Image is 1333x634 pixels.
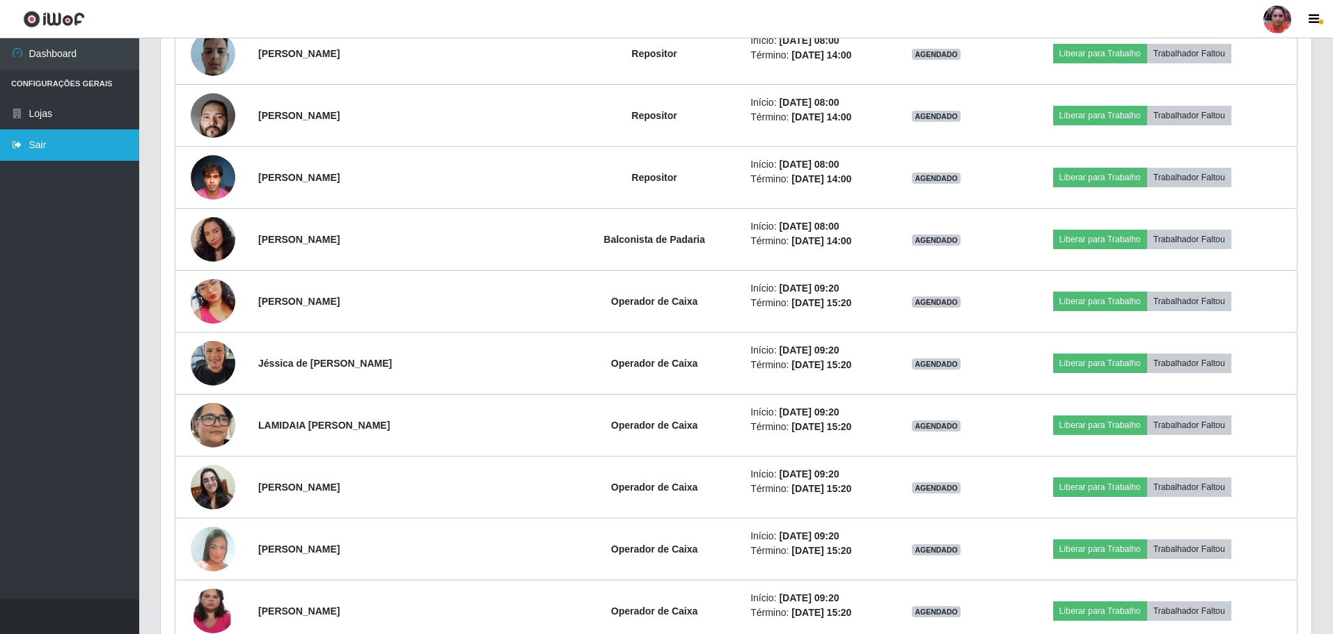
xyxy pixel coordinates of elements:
[791,297,851,308] time: [DATE] 15:20
[779,221,839,232] time: [DATE] 08:00
[779,344,839,356] time: [DATE] 09:20
[750,296,877,310] li: Término:
[1147,292,1231,311] button: Trabalhador Faltou
[1053,539,1147,559] button: Liberar para Trabalho
[191,396,235,454] img: 1756231010966.jpeg
[779,406,839,418] time: [DATE] 09:20
[631,48,677,59] strong: Repositor
[258,420,390,431] strong: LAMIDAIA [PERSON_NAME]
[1053,354,1147,373] button: Liberar para Trabalho
[791,49,851,61] time: [DATE] 14:00
[791,421,851,432] time: [DATE] 15:20
[1147,477,1231,497] button: Trabalhador Faltou
[791,607,851,618] time: [DATE] 15:20
[750,591,877,605] li: Início:
[750,33,877,48] li: Início:
[258,296,340,307] strong: [PERSON_NAME]
[750,95,877,110] li: Início:
[779,283,839,294] time: [DATE] 09:20
[1147,539,1231,559] button: Trabalhador Faltou
[750,358,877,372] li: Término:
[912,544,961,555] span: AGENDADO
[791,359,851,370] time: [DATE] 15:20
[750,157,877,172] li: Início:
[1147,168,1231,187] button: Trabalhador Faltou
[750,48,877,63] li: Término:
[912,606,961,617] span: AGENDADO
[611,358,698,369] strong: Operador de Caixa
[791,545,851,556] time: [DATE] 15:20
[23,10,85,28] img: CoreUI Logo
[791,483,851,494] time: [DATE] 15:20
[750,529,877,544] li: Início:
[258,358,392,369] strong: Jéssica de [PERSON_NAME]
[912,111,961,122] span: AGENDADO
[611,296,698,307] strong: Operador de Caixa
[791,235,851,246] time: [DATE] 14:00
[779,97,839,108] time: [DATE] 08:00
[750,343,877,358] li: Início:
[779,35,839,46] time: [DATE] 08:00
[750,281,877,296] li: Início:
[258,110,340,121] strong: [PERSON_NAME]
[258,234,340,245] strong: [PERSON_NAME]
[1053,601,1147,621] button: Liberar para Trabalho
[258,605,340,617] strong: [PERSON_NAME]
[191,262,235,341] img: 1743039429439.jpeg
[191,211,235,268] img: 1753371469357.jpeg
[750,467,877,482] li: Início:
[912,235,961,246] span: AGENDADO
[611,482,698,493] strong: Operador de Caixa
[611,420,698,431] strong: Operador de Caixa
[631,110,677,121] strong: Repositor
[779,468,839,480] time: [DATE] 09:20
[1053,292,1147,311] button: Liberar para Trabalho
[191,26,235,80] img: 1744377208057.jpeg
[750,605,877,620] li: Término:
[1147,44,1231,63] button: Trabalhador Faltou
[750,482,877,496] li: Término:
[912,173,961,184] span: AGENDADO
[611,544,698,555] strong: Operador de Caixa
[1147,230,1231,249] button: Trabalhador Faltou
[912,49,961,60] span: AGENDADO
[779,530,839,541] time: [DATE] 09:20
[750,219,877,234] li: Início:
[1053,415,1147,435] button: Liberar para Trabalho
[1053,230,1147,249] button: Liberar para Trabalho
[1053,106,1147,125] button: Liberar para Trabalho
[604,234,705,245] strong: Balconista de Padaria
[750,110,877,125] li: Término:
[1053,44,1147,63] button: Liberar para Trabalho
[750,544,877,558] li: Término:
[191,66,235,165] img: 1750593066076.jpeg
[1147,601,1231,621] button: Trabalhador Faltou
[191,516,235,581] img: 1737214491896.jpeg
[912,482,961,493] span: AGENDADO
[258,48,340,59] strong: [PERSON_NAME]
[258,544,340,555] strong: [PERSON_NAME]
[1147,354,1231,373] button: Trabalhador Faltou
[1053,477,1147,497] button: Liberar para Trabalho
[1147,106,1231,125] button: Trabalhador Faltou
[750,234,877,248] li: Término:
[779,159,839,170] time: [DATE] 08:00
[631,172,677,183] strong: Repositor
[912,358,961,370] span: AGENDADO
[1147,415,1231,435] button: Trabalhador Faltou
[611,605,698,617] strong: Operador de Caixa
[912,296,961,308] span: AGENDADO
[258,482,340,493] strong: [PERSON_NAME]
[750,405,877,420] li: Início:
[750,420,877,434] li: Término:
[750,172,877,187] li: Término:
[191,333,235,393] img: 1725909093018.jpeg
[912,420,961,431] span: AGENDADO
[191,465,235,509] img: 1754064940964.jpeg
[791,111,851,122] time: [DATE] 14:00
[779,592,839,603] time: [DATE] 09:20
[191,148,235,207] img: 1752757807847.jpeg
[1053,168,1147,187] button: Liberar para Trabalho
[258,172,340,183] strong: [PERSON_NAME]
[791,173,851,184] time: [DATE] 14:00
